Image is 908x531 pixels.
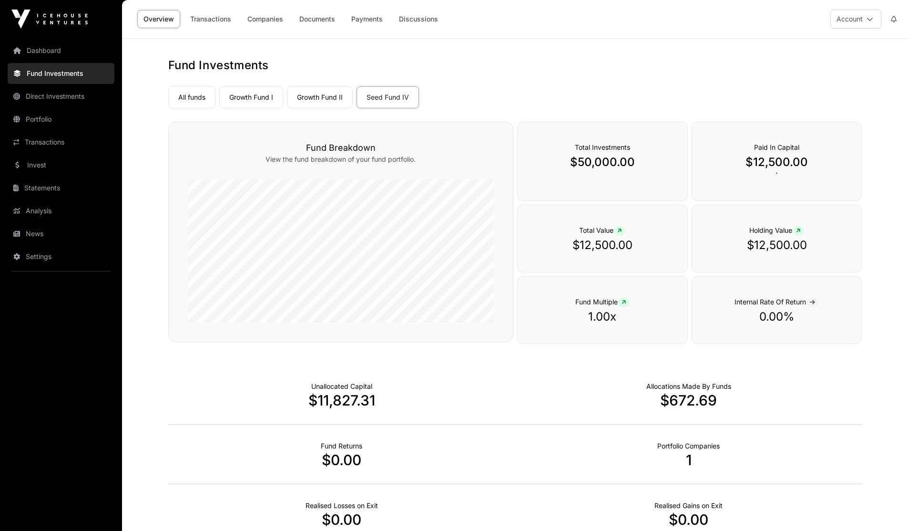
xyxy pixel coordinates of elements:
[393,10,444,28] a: Discussions
[579,226,625,234] span: Total Value
[711,238,843,253] p: $12,500.00
[8,63,114,84] a: Fund Investments
[8,246,114,267] a: Settings
[749,226,804,234] span: Holding Value
[735,298,819,306] span: Internal Rate Of Return
[8,177,114,198] a: Statements
[8,40,114,61] a: Dashboard
[168,86,215,108] a: All funds
[8,109,114,130] a: Portfolio
[168,451,515,469] p: $0.00
[219,86,283,108] a: Growth Fund I
[8,86,114,107] a: Direct Investments
[754,143,799,151] span: Paid In Capital
[11,10,88,29] img: Icehouse Ventures Logo
[168,511,515,528] p: $0.00
[311,382,372,391] p: Cash not yet allocated
[241,10,289,28] a: Companies
[657,441,720,451] p: Number of Companies Deployed Into
[646,382,731,391] p: Capital Deployed Into Companies
[575,143,630,151] span: Total Investments
[8,132,114,153] a: Transactions
[287,86,353,108] a: Growth Fund II
[345,10,389,28] a: Payments
[306,501,378,510] p: Net Realised on Negative Exits
[711,155,843,170] p: $12,500.00
[357,86,419,108] a: Seed Fund IV
[711,309,843,324] p: 0.00%
[184,10,237,28] a: Transactions
[188,155,494,164] p: View the fund breakdown of your fund portfolio.
[692,122,862,201] div: `
[321,441,362,451] p: Realised Returns from Funds
[8,200,114,221] a: Analysis
[575,298,630,306] span: Fund Multiple
[293,10,341,28] a: Documents
[515,511,862,528] p: $0.00
[8,223,114,244] a: News
[860,485,908,531] iframe: Chat Widget
[654,501,723,510] p: Net Realised on Positive Exits
[537,238,668,253] p: $12,500.00
[515,451,862,469] p: 1
[515,392,862,409] p: $672.69
[137,10,180,28] a: Overview
[830,10,881,29] button: Account
[8,155,114,176] a: Invest
[537,309,668,324] p: 1.00x
[188,141,494,155] h3: Fund Breakdown
[168,58,862,73] h1: Fund Investments
[537,155,668,170] p: $50,000.00
[168,392,515,409] p: $11,827.31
